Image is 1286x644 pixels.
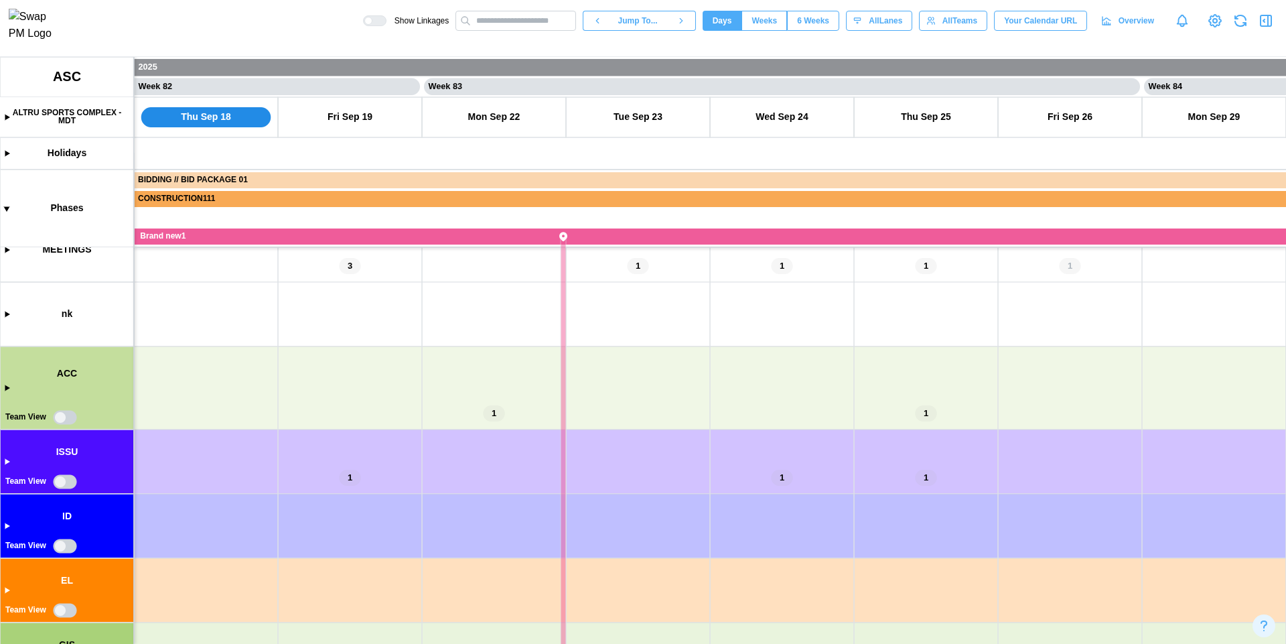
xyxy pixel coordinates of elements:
button: Refresh Grid [1231,11,1250,30]
a: Overview [1094,11,1164,31]
span: Days [713,11,732,30]
span: Jump To... [618,11,658,30]
button: Your Calendar URL [994,11,1087,31]
span: Overview [1119,11,1154,30]
span: All Lanes [869,11,902,30]
img: Swap PM Logo [9,9,63,42]
span: Show Linkages [386,15,449,26]
button: AllTeams [919,11,987,31]
span: Your Calendar URL [1004,11,1077,30]
button: Jump To... [612,11,666,31]
button: Days [703,11,742,31]
span: All Teams [942,11,977,30]
a: View Project [1206,11,1224,30]
button: AllLanes [846,11,912,31]
button: Open Drawer [1257,11,1275,30]
span: Weeks [752,11,777,30]
a: Notifications [1171,9,1194,32]
button: Weeks [741,11,787,31]
button: 6 Weeks [787,11,839,31]
span: 6 Weeks [797,11,829,30]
